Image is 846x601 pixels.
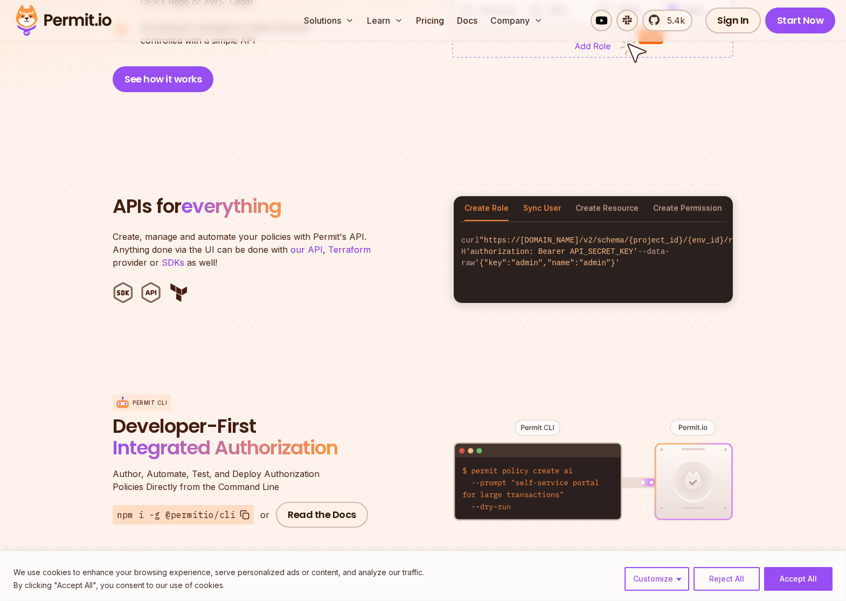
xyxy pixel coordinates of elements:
[661,14,685,27] span: 5.4k
[300,10,358,31] button: Solutions
[464,196,509,221] button: Create Role
[13,566,424,579] p: We use cookies to enhance your browsing experience, serve personalized ads or content, and analyz...
[363,10,407,31] button: Learn
[653,196,722,221] button: Create Permission
[113,416,371,437] span: Developer-First
[454,226,733,278] code: curl -H --data-raw
[480,236,755,245] span: "https://[DOMAIN_NAME]/v2/schema/{project_id}/{env_id}/roles"
[523,196,561,221] button: Sync User
[13,579,424,592] p: By clicking "Accept All", you consent to our use of cookies.
[412,10,448,31] a: Pricing
[475,259,620,267] span: '{"key":"admin","name":"admin"}'
[276,502,368,528] a: Read the Docs
[162,257,184,268] a: SDKs
[133,399,167,407] p: Permit CLI
[290,244,323,255] a: our API
[113,505,254,524] button: npm i -g @permitio/cli
[765,8,836,33] a: Start Now
[181,192,281,220] span: everything
[260,508,269,521] div: or
[113,196,440,217] h2: APIs for
[113,467,371,493] p: Policies Directly from the Command Line
[113,230,382,269] p: Create, manage and automate your policies with Permit's API. Anything done via the UI can be done...
[575,196,639,221] button: Create Resource
[694,567,760,591] button: Reject All
[113,434,338,461] span: Integrated Authorization
[466,247,637,256] span: 'authorization: Bearer API_SECRET_KEY'
[328,244,371,255] a: Terraform
[117,508,235,521] span: npm i -g @permitio/cli
[486,10,547,31] button: Company
[625,567,689,591] button: Customize
[764,567,833,591] button: Accept All
[642,10,692,31] a: 5.4k
[705,8,761,33] a: Sign In
[453,10,482,31] a: Docs
[11,2,116,39] img: Permit logo
[113,66,213,92] button: See how it works
[113,467,371,480] span: Author, Automate, Test, and Deploy Authorization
